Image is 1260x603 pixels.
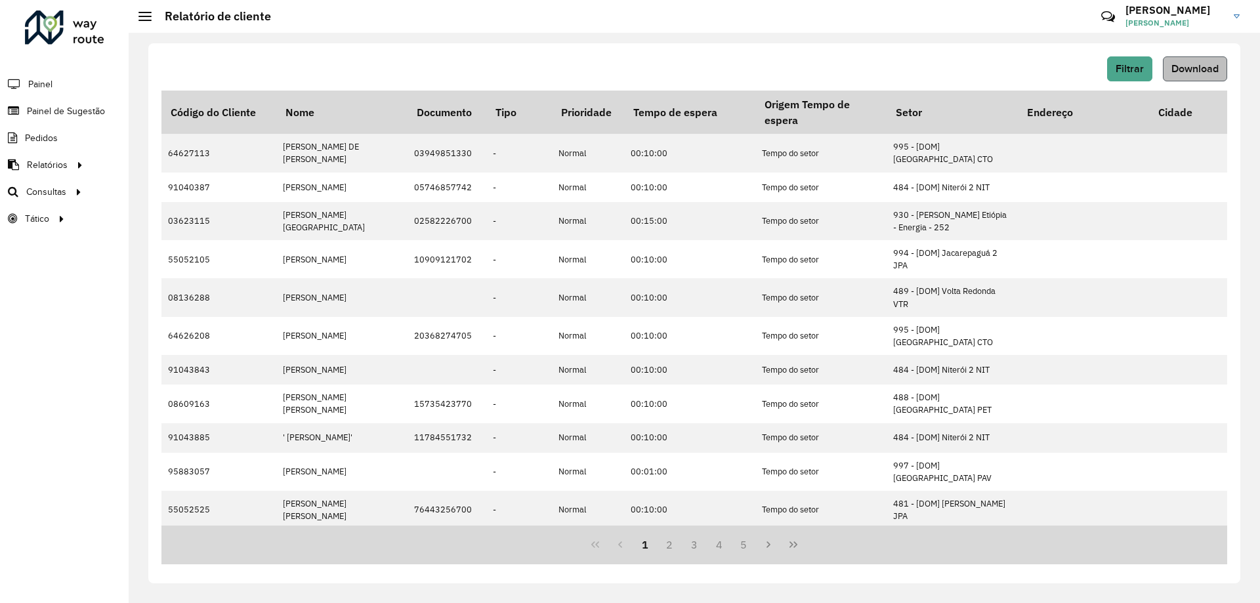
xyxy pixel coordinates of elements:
[486,317,552,355] td: -
[276,453,408,491] td: [PERSON_NAME]
[276,173,408,202] td: [PERSON_NAME]
[408,134,486,172] td: 03949851330
[25,212,49,226] span: Tático
[755,173,887,202] td: Tempo do setor
[486,202,552,240] td: -
[755,202,887,240] td: Tempo do setor
[552,385,624,423] td: Normal
[887,134,1018,172] td: 995 - [DOM] [GEOGRAPHIC_DATA] CTO
[552,173,624,202] td: Normal
[887,317,1018,355] td: 995 - [DOM] [GEOGRAPHIC_DATA] CTO
[161,453,276,491] td: 95883057
[1163,56,1227,81] button: Download
[408,173,486,202] td: 05746857742
[755,355,887,385] td: Tempo do setor
[624,355,755,385] td: 00:10:00
[486,173,552,202] td: -
[1107,56,1152,81] button: Filtrar
[552,240,624,278] td: Normal
[887,202,1018,240] td: 930 - [PERSON_NAME] Etiópia - Energia - 252
[887,453,1018,491] td: 997 - [DOM] [GEOGRAPHIC_DATA] PAV
[1094,3,1122,31] a: Contato Rápido
[408,202,486,240] td: 02582226700
[552,317,624,355] td: Normal
[887,240,1018,278] td: 994 - [DOM] Jacarepaguá 2 JPA
[408,240,486,278] td: 10909121702
[707,532,732,557] button: 4
[486,423,552,453] td: -
[756,532,781,557] button: Next Page
[552,491,624,529] td: Normal
[624,134,755,172] td: 00:10:00
[276,385,408,423] td: [PERSON_NAME] [PERSON_NAME]
[486,453,552,491] td: -
[552,355,624,385] td: Normal
[276,134,408,172] td: [PERSON_NAME] DE [PERSON_NAME]
[276,355,408,385] td: [PERSON_NAME]
[624,385,755,423] td: 00:10:00
[755,91,887,134] th: Origem Tempo de espera
[624,453,755,491] td: 00:01:00
[28,77,52,91] span: Painel
[408,385,486,423] td: 15735423770
[276,278,408,316] td: [PERSON_NAME]
[408,317,486,355] td: 20368274705
[27,158,68,172] span: Relatórios
[657,532,682,557] button: 2
[276,317,408,355] td: [PERSON_NAME]
[276,423,408,453] td: ' [PERSON_NAME]'
[408,91,486,134] th: Documento
[552,134,624,172] td: Normal
[552,453,624,491] td: Normal
[161,91,276,134] th: Código do Cliente
[552,278,624,316] td: Normal
[486,278,552,316] td: -
[408,423,486,453] td: 11784551732
[624,173,755,202] td: 00:10:00
[624,202,755,240] td: 00:15:00
[781,532,806,557] button: Last Page
[161,355,276,385] td: 91043843
[624,317,755,355] td: 00:10:00
[161,134,276,172] td: 64627113
[755,317,887,355] td: Tempo do setor
[552,202,624,240] td: Normal
[732,532,757,557] button: 5
[887,91,1018,134] th: Setor
[755,423,887,453] td: Tempo do setor
[1018,91,1149,134] th: Endereço
[887,278,1018,316] td: 489 - [DOM] Volta Redonda VTR
[633,532,658,557] button: 1
[887,385,1018,423] td: 488 - [DOM] [GEOGRAPHIC_DATA] PET
[755,491,887,529] td: Tempo do setor
[486,491,552,529] td: -
[161,491,276,529] td: 55052525
[887,173,1018,202] td: 484 - [DOM] Niterói 2 NIT
[161,240,276,278] td: 55052105
[486,240,552,278] td: -
[486,134,552,172] td: -
[161,202,276,240] td: 03623115
[25,131,58,145] span: Pedidos
[1125,4,1224,16] h3: [PERSON_NAME]
[1171,63,1219,74] span: Download
[887,355,1018,385] td: 484 - [DOM] Niterói 2 NIT
[624,278,755,316] td: 00:10:00
[552,91,624,134] th: Prioridade
[161,278,276,316] td: 08136288
[755,385,887,423] td: Tempo do setor
[161,173,276,202] td: 91040387
[486,91,552,134] th: Tipo
[26,185,66,199] span: Consultas
[161,385,276,423] td: 08609163
[552,423,624,453] td: Normal
[161,317,276,355] td: 64626208
[887,423,1018,453] td: 484 - [DOM] Niterói 2 NIT
[1125,17,1224,29] span: [PERSON_NAME]
[624,240,755,278] td: 00:10:00
[755,134,887,172] td: Tempo do setor
[276,240,408,278] td: [PERSON_NAME]
[682,532,707,557] button: 3
[755,240,887,278] td: Tempo do setor
[887,491,1018,529] td: 481 - [DOM] [PERSON_NAME] JPA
